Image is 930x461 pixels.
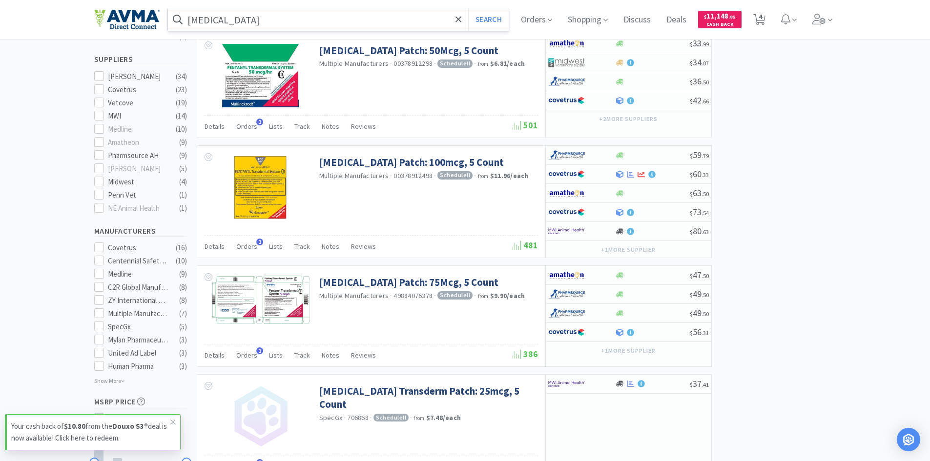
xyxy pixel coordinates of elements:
div: NE Animal Health [108,202,168,214]
span: 37 [690,378,709,389]
div: Medline [108,123,168,135]
div: ( 9 ) [179,150,187,161]
span: . 66 [702,98,709,105]
span: $ [690,381,693,388]
div: ( 8 ) [179,295,187,306]
div: ( 16 ) [176,242,187,254]
span: 73 [690,206,709,218]
span: $ [690,190,693,198]
div: Pharmsource AH [108,150,168,161]
div: ( 3 ) [179,334,187,346]
button: +1more supplier [596,344,660,358]
span: Orders [236,122,257,131]
span: $ [690,40,693,48]
span: $ [690,60,693,67]
span: Reviews [351,351,376,360]
span: · [474,291,476,300]
a: $11,148.85Cash Back [698,6,742,33]
span: · [390,171,392,180]
a: [MEDICAL_DATA] Patch: 50Mcg, 5 Count [319,44,498,57]
div: Human Pharma [108,361,168,372]
div: Medline [108,268,168,280]
div: ( 3 ) [179,347,187,359]
div: ZY International Trade Inc. Direct [108,295,168,306]
div: Covetrus [108,242,168,254]
p: Show More [94,374,125,385]
span: . 50 [702,310,709,318]
span: . 33 [702,171,709,179]
button: Search [468,8,509,31]
div: Mylan Pharmaceuticals [108,334,168,346]
strong: $10.80 [64,421,85,431]
img: no_image.png [229,384,292,448]
span: · [434,59,436,68]
span: Details [205,242,225,251]
span: · [390,59,392,68]
strong: Douxo S3® [112,421,148,431]
span: 47 [690,269,709,281]
img: e8f645288b1e4ab59671fce83f5f7374_143237.png [222,44,299,107]
div: Amatheon [108,137,168,148]
span: 60 [690,168,709,180]
div: ( 1 ) [179,189,187,201]
span: 42 [690,95,709,106]
span: $ [690,98,693,105]
span: Lists [269,351,283,360]
span: · [370,413,372,422]
div: ( 19 ) [176,97,187,109]
span: · [344,413,346,422]
span: · [390,291,392,300]
div: Vetcove [108,97,168,109]
span: · [410,413,412,422]
strong: $9.90 / each [490,291,525,300]
strong: $7.48 / each [426,413,461,422]
div: ( 4 ) [179,176,187,188]
img: 3331a67d23dc422aa21b1ec98afbf632_11.png [548,36,585,51]
span: Schedule II [373,414,409,421]
div: [PERSON_NAME] [108,163,168,175]
img: 77fca1acd8b6420a9015268ca798ef17_1.png [548,325,585,340]
span: . 79 [702,152,709,160]
div: ( 23 ) [176,84,187,96]
div: ( 5 ) [179,163,187,175]
span: 00378912298 [393,59,433,68]
span: $ [690,329,693,337]
a: 4 [749,17,769,25]
span: Lists [269,122,283,131]
img: e4e33dab9f054f5782a47901c742baa9_102.png [94,9,160,30]
div: SpecGx [108,321,168,333]
img: 77fca1acd8b6420a9015268ca798ef17_1.png [548,167,585,181]
img: 77fca1acd8b6420a9015268ca798ef17_1.png [548,205,585,220]
span: Details [205,122,225,131]
span: · [434,171,436,180]
span: . 50 [702,272,709,280]
h5: Suppliers [94,54,187,65]
strong: $11.96 / each [490,171,529,180]
span: . 07 [702,60,709,67]
a: [MEDICAL_DATA] Patch: 100mcg, 5 Count [319,156,504,169]
div: ( 8 ) [179,281,187,293]
span: . 50 [702,79,709,86]
span: Notes [322,242,339,251]
span: 34 [690,57,709,68]
div: Covetrus [108,84,168,96]
div: ( 10 ) [176,255,187,267]
a: Multiple Manufacturers [319,171,389,180]
span: . 85 [728,14,736,20]
a: Discuss [620,16,655,24]
img: 3331a67d23dc422aa21b1ec98afbf632_11.png [548,268,585,282]
span: $ [690,79,693,86]
span: Orders [236,351,257,360]
div: ( 3 ) [179,361,187,372]
a: Deals [662,16,690,24]
img: f6b2451649754179b5b4e0c70c3f7cb0_2.png [548,377,585,391]
span: 00378912498 [393,171,433,180]
a: SpecGx [319,413,343,422]
span: 501 [513,120,538,131]
span: · [474,59,476,68]
h5: Manufacturers [94,225,187,237]
span: from [478,60,489,67]
span: . 50 [702,190,709,198]
div: C2R Global Manufacturing [108,281,168,293]
span: 80 [690,225,709,237]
